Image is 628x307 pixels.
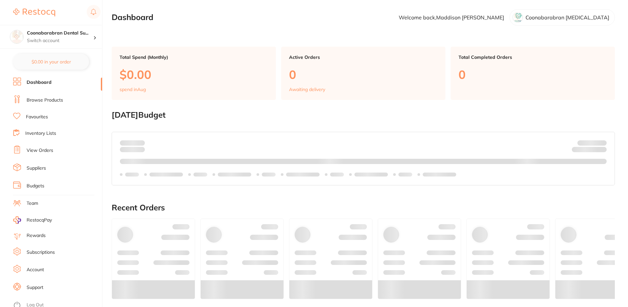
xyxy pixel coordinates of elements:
[125,172,139,177] p: Labels
[193,172,207,177] p: Labels
[27,30,93,36] h4: Coonabarabran Dental Surgery
[27,284,43,291] a: Support
[594,140,607,146] strong: $NaN
[26,114,48,120] a: Favourites
[13,216,52,224] a: RestocqPay
[112,110,615,120] h2: [DATE] Budget
[262,172,276,177] p: Labels
[112,13,153,22] h2: Dashboard
[289,55,437,60] p: Active Orders
[577,140,607,145] p: Budget:
[289,87,325,92] p: Awaiting delivery
[112,203,615,212] h2: Recent Orders
[120,87,146,92] p: spend in Aug
[120,146,145,153] p: month
[13,216,21,224] img: RestocqPay
[513,12,523,23] img: cXB3NzlycQ
[13,5,55,20] a: Restocq Logo
[13,9,55,16] img: Restocq Logo
[572,146,607,153] p: Remaining:
[286,172,320,177] p: Labels extended
[10,30,23,43] img: Coonabarabran Dental Surgery
[27,165,46,172] a: Suppliers
[423,172,456,177] p: Labels extended
[120,55,268,60] p: Total Spend (Monthly)
[27,249,55,256] a: Subscriptions
[13,54,89,70] button: $0.00 in your order
[27,217,52,224] span: RestocqPay
[595,148,607,154] strong: $0.00
[27,147,53,154] a: View Orders
[399,14,504,20] p: Welcome back, Maddison [PERSON_NAME]
[133,140,145,146] strong: $0.00
[120,68,268,81] p: $0.00
[27,183,44,189] a: Budgets
[27,97,63,104] a: Browse Products
[149,172,183,177] p: Labels extended
[27,232,46,239] a: Rewards
[218,172,251,177] p: Labels extended
[526,14,609,20] p: Coonabarabran [MEDICAL_DATA]
[354,172,388,177] p: Labels extended
[27,267,44,273] a: Account
[27,79,52,86] a: Dashboard
[459,55,607,60] p: Total Completed Orders
[112,47,276,100] a: Total Spend (Monthly)$0.00spend inAug
[459,68,607,81] p: 0
[27,37,93,44] p: Switch account
[25,130,56,137] a: Inventory Lists
[451,47,615,100] a: Total Completed Orders0
[27,200,38,207] a: Team
[281,47,445,100] a: Active Orders0Awaiting delivery
[120,140,145,145] p: Spent:
[289,68,437,81] p: 0
[398,172,412,177] p: Labels
[330,172,344,177] p: Labels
